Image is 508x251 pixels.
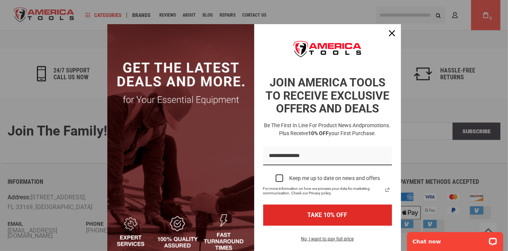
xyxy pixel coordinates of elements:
span: promotions. Plus receive your first purchase. [279,122,391,136]
a: Read our Privacy Policy [383,185,392,194]
strong: 10% OFF [308,130,329,136]
div: Keep me up to date on news and offers [289,175,380,182]
h3: Be the first in line for product news and [262,122,394,137]
iframe: LiveChat chat widget [402,227,508,251]
svg: link icon [383,185,392,194]
strong: JOIN AMERICA TOOLS TO RECEIVE EXCLUSIVE OFFERS AND DEALS [265,76,389,115]
input: Email field [263,146,392,166]
svg: close icon [389,30,395,36]
span: For more information on how we process your data for marketing communication. Check our Privacy p... [263,186,383,196]
button: TAKE 10% OFF [263,205,392,225]
button: Close [383,24,401,42]
button: No, I want to pay full price [295,235,360,248]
